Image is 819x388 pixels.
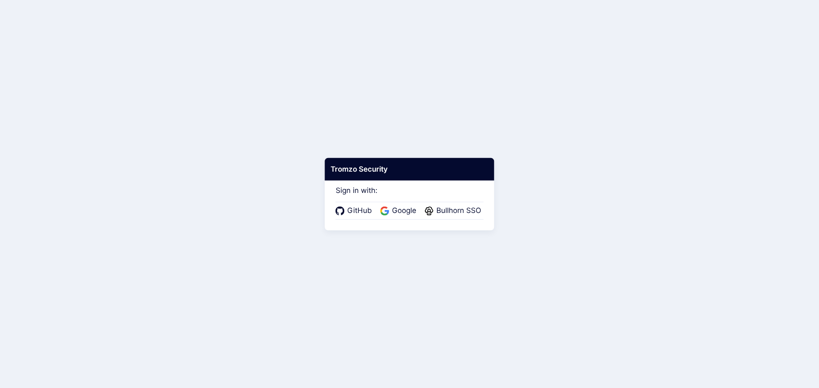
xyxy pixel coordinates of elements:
span: Google [389,205,419,216]
span: GitHub [345,205,375,216]
a: Google [380,205,419,216]
a: Bullhorn SSO [425,205,484,216]
div: Sign in with: [336,174,484,219]
a: GitHub [336,205,375,216]
div: Tromzo Security [325,158,494,181]
span: Bullhorn SSO [434,205,484,216]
